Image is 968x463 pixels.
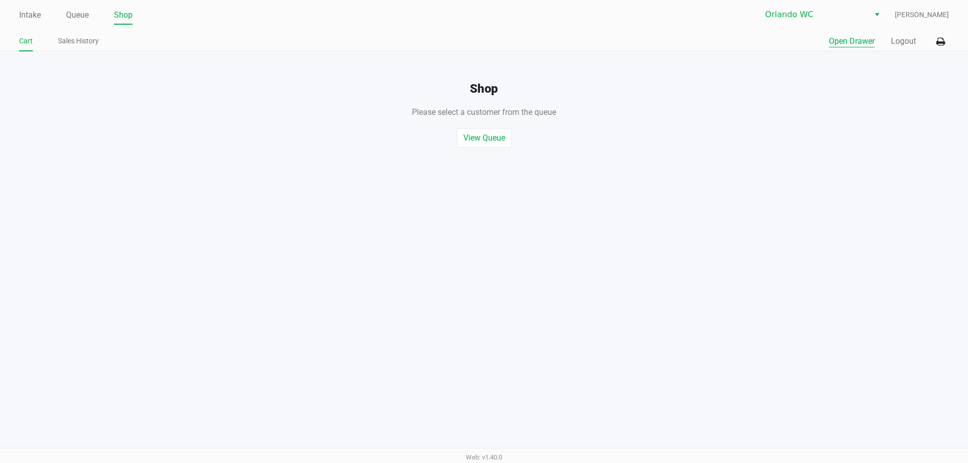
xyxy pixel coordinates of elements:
a: Sales History [58,35,99,47]
span: Please select a customer from the queue [412,107,556,117]
a: Cart [19,35,33,47]
a: Shop [114,8,133,22]
span: [PERSON_NAME] [895,10,949,20]
button: Select [870,6,884,24]
button: View Queue [457,128,512,148]
a: Queue [66,8,89,22]
button: Open Drawer [829,35,875,47]
span: Orlando WC [765,9,864,21]
span: Web: v1.40.0 [466,453,502,461]
button: Logout [891,35,916,47]
a: Intake [19,8,41,22]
